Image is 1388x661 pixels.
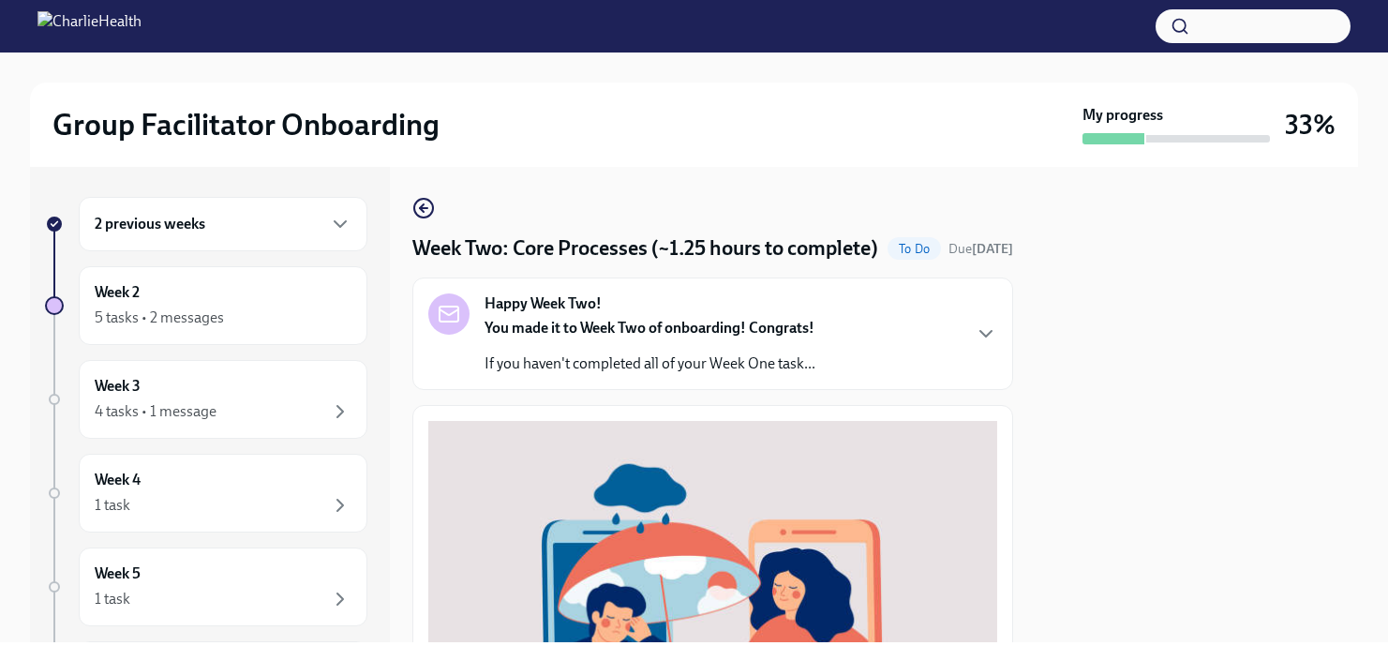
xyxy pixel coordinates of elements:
[95,470,141,490] h6: Week 4
[888,242,941,256] span: To Do
[45,454,367,533] a: Week 41 task
[972,241,1013,257] strong: [DATE]
[948,240,1013,258] span: October 6th, 2025 10:00
[79,197,367,251] div: 2 previous weeks
[485,353,815,374] p: If you haven't completed all of your Week One task...
[37,11,142,41] img: CharlieHealth
[95,214,205,234] h6: 2 previous weeks
[95,495,130,516] div: 1 task
[45,360,367,439] a: Week 34 tasks • 1 message
[412,234,878,263] h4: Week Two: Core Processes (~1.25 hours to complete)
[1285,108,1336,142] h3: 33%
[485,319,814,337] strong: You made it to Week Two of onboarding! Congrats!
[45,548,367,626] a: Week 51 task
[485,293,602,314] strong: Happy Week Two!
[95,589,130,609] div: 1 task
[95,308,224,328] div: 5 tasks • 2 messages
[1082,105,1163,126] strong: My progress
[95,563,141,584] h6: Week 5
[948,241,1013,257] span: Due
[95,376,141,397] h6: Week 3
[95,282,140,303] h6: Week 2
[95,401,216,422] div: 4 tasks • 1 message
[52,106,440,143] h2: Group Facilitator Onboarding
[45,266,367,345] a: Week 25 tasks • 2 messages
